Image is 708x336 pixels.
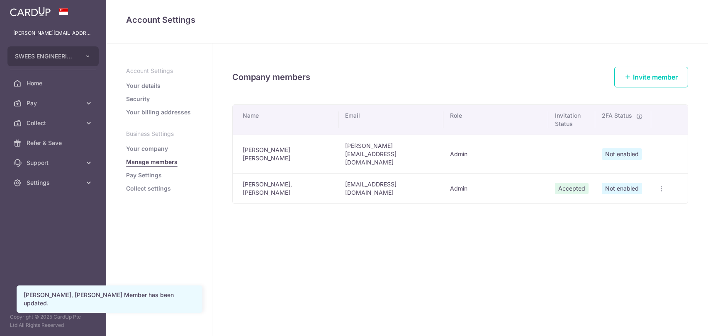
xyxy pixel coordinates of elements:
span: Refer & Save [27,139,81,147]
a: Security [126,95,150,103]
a: Manage members [126,158,178,166]
span: Invite member [633,73,678,81]
h4: Account Settings [126,13,688,27]
p: Business Settings [126,130,192,138]
p: Account Settings [126,67,192,75]
span: Settings [27,179,81,187]
a: Invite member [614,67,688,87]
a: Your details [126,82,161,90]
a: Pay Settings [126,171,162,179]
td: [EMAIL_ADDRESS][DOMAIN_NAME] [338,173,444,203]
a: Collect settings [126,184,171,193]
button: SWEES ENGINEERING CO (PTE.) LTD. [7,46,99,66]
td: [PERSON_NAME], [PERSON_NAME] [233,173,338,203]
span: Support [27,159,81,167]
div: [PERSON_NAME], [PERSON_NAME] Member has been updated. [24,291,195,307]
span: Not enabled [602,148,642,160]
a: Your company [126,145,168,153]
span: Home [27,79,81,87]
p: [PERSON_NAME][EMAIL_ADDRESS][DOMAIN_NAME] [13,29,93,37]
th: 2FA Status [595,105,651,135]
span: Not enabled [602,183,642,194]
iframe: Opens a widget where you can find more information [655,311,700,332]
span: Accepted [555,183,589,194]
td: Admin [443,135,548,173]
h4: Company members [232,70,310,84]
th: Email [338,105,444,135]
span: Pay [27,99,81,107]
td: [PERSON_NAME][EMAIL_ADDRESS][DOMAIN_NAME] [338,135,444,173]
th: Role [443,105,548,135]
span: SWEES ENGINEERING CO (PTE.) LTD. [15,52,76,60]
img: CardUp [10,7,51,17]
th: Invitation Status [548,105,595,135]
td: Admin [443,173,548,203]
a: Your billing addresses [126,108,191,116]
td: [PERSON_NAME] [PERSON_NAME] [233,135,338,173]
th: Name [233,105,338,135]
span: Collect [27,119,81,127]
